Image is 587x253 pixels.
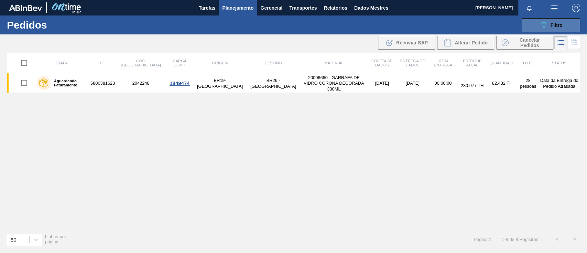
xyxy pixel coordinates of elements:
[490,61,515,65] font: Quantidade
[375,81,389,86] font: [DATE]
[496,36,553,50] div: Cancelar Pedidos em Massa
[289,5,317,11] font: Transportes
[572,4,580,12] img: Sair
[555,236,558,242] font: <
[520,78,536,89] font: 28 pessoas
[552,61,566,65] font: Status
[437,36,494,50] div: Alterar Pedido
[518,3,540,13] button: Notificações
[475,5,513,10] font: [PERSON_NAME]
[522,18,580,32] button: Filtro
[324,5,347,11] font: Relatórios
[56,61,68,65] font: Etapa
[496,36,553,50] button: Cancelar Pedidos
[90,81,115,86] font: 5800381623
[463,59,482,67] font: Estoque atual
[378,36,435,50] div: Reenviar SAP
[199,5,216,11] font: Tarefas
[540,78,578,89] font: Data da Entrega do Pedido Atrasada
[523,61,533,65] font: Lote
[519,237,538,242] font: Registros
[197,78,243,89] font: BR19-[GEOGRAPHIC_DATA]
[567,36,580,49] div: Visão em Cartões
[170,80,189,86] font: 1849474
[324,61,343,65] font: Material
[371,59,393,67] font: Coleta de dados
[9,5,42,11] img: TNhmsLtSVTkK8tSr43FrP2fwEKptu5GPRR3wAAAABJRU5ErkJggg==
[474,237,487,242] font: Página
[11,236,17,242] font: 50
[502,237,504,242] font: 1
[7,73,580,93] a: Aguardando Faturamento58003816232042248BR19-[GEOGRAPHIC_DATA]BR26 - [GEOGRAPHIC_DATA]20006660 - G...
[566,231,583,248] button: >
[222,5,253,11] font: Planejamento
[260,5,282,11] font: Gerencial
[121,59,161,67] font: Cód. [GEOGRAPHIC_DATA]
[304,75,364,92] font: 20006660 - GARRAFA DE VIDRO CORONA DECORADA 330ML
[551,22,563,28] font: Filtro
[519,37,540,48] font: Cancelar Pedidos
[7,19,47,31] font: Pedidos
[434,59,452,67] font: Hora Entrega
[100,61,106,65] font: PO
[515,237,518,242] font: 8
[492,81,513,86] font: 82.432 TH
[548,231,566,248] button: <
[488,237,489,242] font: :
[54,79,77,87] font: Aguardando Faturamento
[173,59,186,67] font: Carga Comp.
[554,36,567,49] div: Visão em Lista
[504,237,506,242] font: -
[396,40,428,45] font: Reenviar SAP
[354,5,389,11] font: Dados Mestres
[455,40,488,45] font: Alterar Pedido
[461,83,484,88] font: 230.977 TH
[132,81,150,86] font: 2042248
[45,234,66,244] font: Linhas por página
[489,237,491,242] font: 1
[250,78,296,89] font: BR26 - [GEOGRAPHIC_DATA]
[212,61,228,65] font: Origem
[400,59,425,67] font: Entrega de dados
[434,81,452,86] font: 00:00:00
[265,61,282,65] font: Destino
[550,4,558,12] img: ações do usuário
[405,81,419,86] font: [DATE]
[509,237,514,242] font: de
[573,236,576,242] font: >
[506,237,508,242] font: 8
